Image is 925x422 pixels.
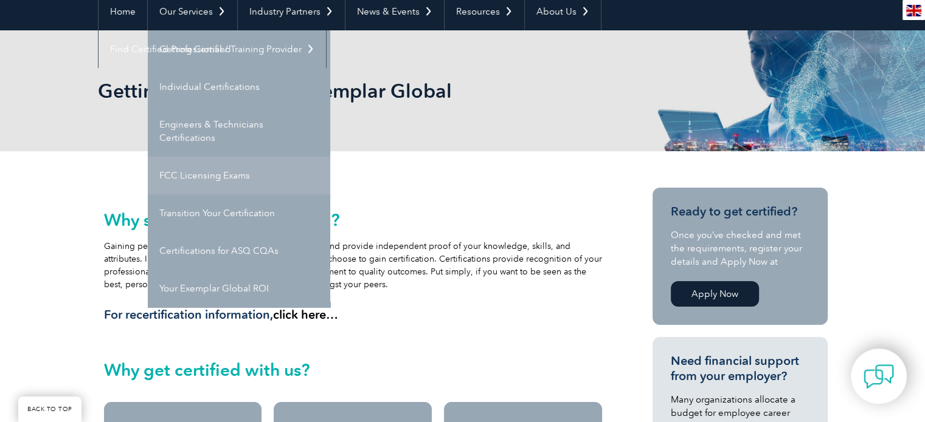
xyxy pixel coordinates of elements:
a: Apply Now [671,281,759,307]
h3: Ready to get certified? [671,204,809,219]
a: BACK TO TOP [18,396,81,422]
img: contact-chat.png [864,361,894,392]
img: en [906,5,921,16]
a: Certifications for ASQ CQAs [148,232,330,270]
a: Individual Certifications [148,68,330,106]
p: Once you’ve checked and met the requirements, register your details and Apply Now at [671,228,809,268]
a: click here… [273,307,338,322]
h2: Why get certified with us? [104,360,603,379]
a: Transition Your Certification [148,194,330,232]
h2: Why should you get certified? [104,210,603,230]
h3: For recertification information, [104,307,603,322]
div: Gaining personnel certification will enhance your career and provide independent proof of your kn... [104,210,603,322]
h1: Getting Certified with Exemplar Global [98,79,565,103]
a: Engineers & Technicians Certifications [148,106,330,157]
a: FCC Licensing Exams [148,157,330,194]
a: Find Certified Professional / Training Provider [99,30,326,68]
a: Your Exemplar Global ROI [148,270,330,307]
h3: Need financial support from your employer? [671,353,809,384]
